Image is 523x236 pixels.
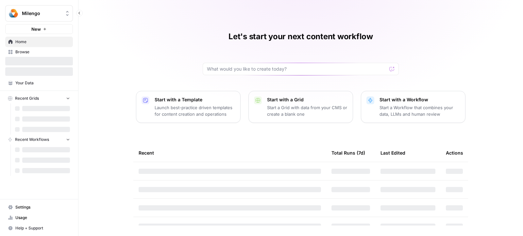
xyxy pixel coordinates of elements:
[15,80,70,86] span: Your Data
[446,144,463,162] div: Actions
[139,144,321,162] div: Recent
[155,104,235,117] p: Launch best-practice driven templates for content creation and operations
[15,215,70,221] span: Usage
[155,96,235,103] p: Start with a Template
[5,93,73,103] button: Recent Grids
[15,204,70,210] span: Settings
[207,66,387,72] input: What would you like to create today?
[380,144,405,162] div: Last Edited
[361,91,465,123] button: Start with a WorkflowStart a Workflow that combines your data, LLMs and human review
[380,96,460,103] p: Start with a Workflow
[15,95,39,101] span: Recent Grids
[15,225,70,231] span: Help + Support
[15,39,70,45] span: Home
[5,135,73,144] button: Recent Workflows
[267,104,347,117] p: Start a Grid with data from your CMS or create a blank one
[31,26,41,32] span: New
[5,78,73,88] a: Your Data
[5,24,73,34] button: New
[5,212,73,223] a: Usage
[331,144,365,162] div: Total Runs (7d)
[228,31,373,42] h1: Let's start your next content workflow
[22,10,61,17] span: Milengo
[248,91,353,123] button: Start with a GridStart a Grid with data from your CMS or create a blank one
[5,5,73,22] button: Workspace: Milengo
[5,202,73,212] a: Settings
[5,37,73,47] a: Home
[267,96,347,103] p: Start with a Grid
[5,223,73,233] button: Help + Support
[380,104,460,117] p: Start a Workflow that combines your data, LLMs and human review
[15,137,49,143] span: Recent Workflows
[136,91,241,123] button: Start with a TemplateLaunch best-practice driven templates for content creation and operations
[5,47,73,57] a: Browse
[15,49,70,55] span: Browse
[8,8,19,19] img: Milengo Logo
